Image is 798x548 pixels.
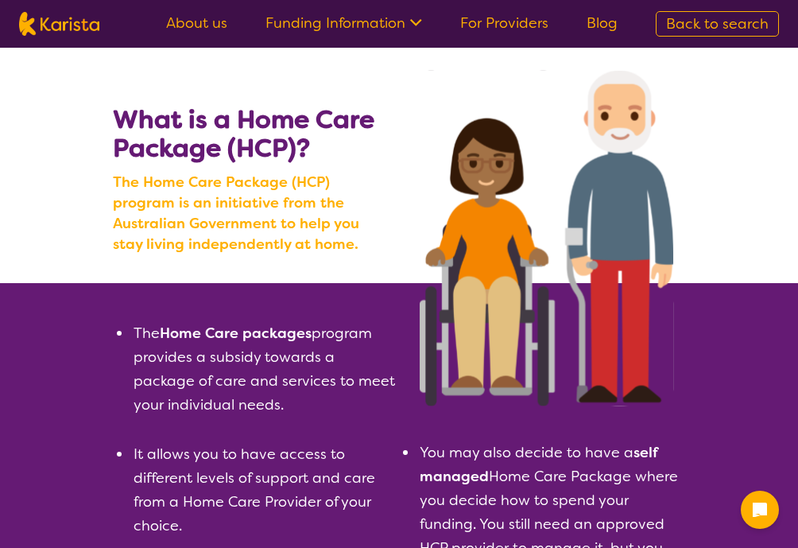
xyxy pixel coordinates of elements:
img: Search NDIS services with Karista [420,70,674,406]
img: Karista logo [19,12,99,36]
a: Back to search [656,11,779,37]
b: The Home Care Package (HCP) program is an initiative from the Australian Government to help you s... [113,172,391,255]
span: Back to search [666,14,769,33]
li: The program provides a subsidy towards a package of care and services to meet your individual needs. [132,321,399,417]
a: About us [166,14,227,33]
b: Home Care packages [160,324,312,343]
b: What is a Home Care Package (HCP)? [113,103,374,165]
a: For Providers [460,14,548,33]
a: Blog [587,14,618,33]
li: It allows you to have access to different levels of support and care from a Home Care Provider of... [132,442,399,538]
a: Funding Information [265,14,422,33]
